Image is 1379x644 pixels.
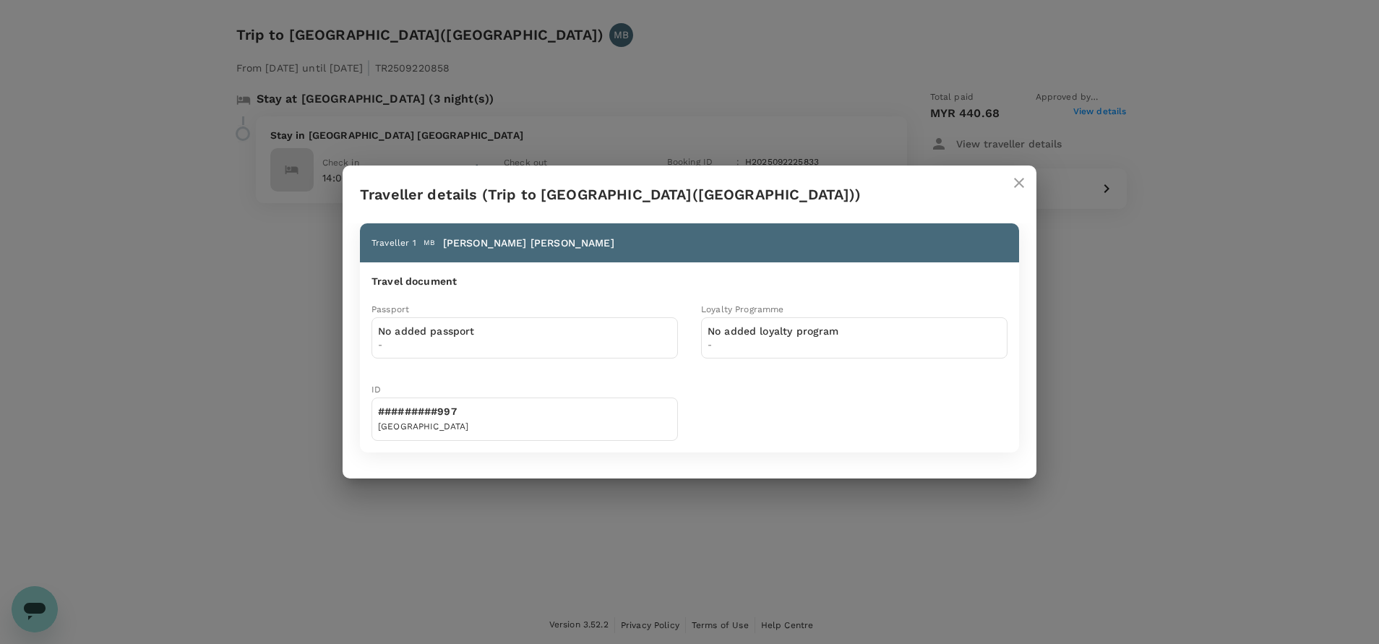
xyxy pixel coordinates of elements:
p: No added loyalty program [708,324,839,338]
span: Traveller 1 [371,238,416,248]
button: close [1002,166,1036,200]
div: [GEOGRAPHIC_DATA] [378,420,469,434]
span: Passport [371,304,409,314]
span: - [378,338,475,353]
span: Loyalty Programme [701,304,784,314]
h6: Travel document [371,274,1008,290]
p: MB [424,238,435,248]
span: ID [371,385,381,395]
span: - [708,338,839,353]
p: [PERSON_NAME] [PERSON_NAME] [443,236,614,250]
h2: Traveller details (Trip to [GEOGRAPHIC_DATA]([GEOGRAPHIC_DATA])) [343,166,1036,223]
p: No added passport [378,324,475,338]
div: #########997 [378,404,469,420]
